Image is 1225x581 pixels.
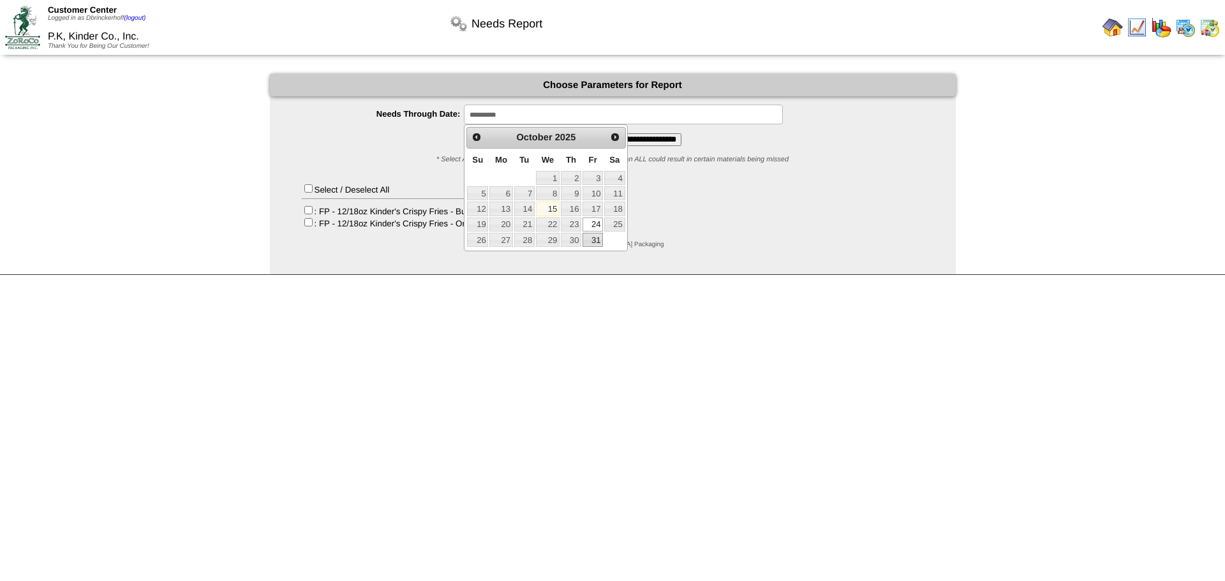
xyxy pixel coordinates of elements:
[495,155,507,165] span: Monday
[561,171,581,185] a: 2
[1199,17,1220,38] img: calendarinout.gif
[489,233,512,247] a: 27
[561,217,581,232] a: 23
[48,15,145,22] span: Logged in as Dbrinckerhoff
[609,155,620,165] span: Saturday
[467,202,488,216] a: 12
[536,186,560,200] a: 8
[1151,17,1171,38] img: graph.gif
[604,202,625,216] a: 18
[514,233,535,247] a: 28
[467,233,488,247] a: 26
[519,155,529,165] span: Tuesday
[489,217,512,232] a: 20
[48,31,139,42] span: P.K, Kinder Co., Inc.
[542,155,554,165] span: Wednesday
[467,217,488,232] a: 19
[561,186,581,200] a: 9
[610,132,620,142] span: Next
[536,171,560,185] a: 1
[561,233,581,247] a: 30
[583,186,603,200] a: 10
[467,186,488,200] a: 5
[1127,17,1147,38] img: line_graph.gif
[536,233,560,247] a: 29
[471,132,482,142] span: Prev
[295,109,464,119] label: Needs Through Date:
[489,186,512,200] a: 6
[607,129,623,145] a: Next
[471,17,542,31] span: Needs Report
[514,186,535,200] a: 7
[561,202,581,216] a: 16
[270,74,956,96] div: Choose Parameters for Report
[555,133,576,143] span: 2025
[604,217,625,232] a: 25
[583,202,603,216] a: 17
[48,43,149,50] span: Thank You for Being Our Customer!
[604,171,625,185] a: 4
[516,133,552,143] span: October
[449,13,469,34] img: workflow.png
[1102,17,1123,38] img: home.gif
[536,217,560,232] a: 22
[604,186,625,200] a: 11
[514,202,535,216] a: 14
[489,202,512,216] a: 13
[583,217,603,232] a: 24
[514,217,535,232] a: 21
[583,171,603,185] a: 3
[468,129,485,145] a: Prev
[566,155,576,165] span: Thursday
[5,6,40,48] img: ZoRoCo_Logo(Green%26Foil)%20jpg.webp
[302,182,545,228] div: Select / Deselect All : FP - 12/18oz Kinder's Crispy Fries - Buttery Garlic and Herb : FP - 12/18...
[48,5,117,15] span: Customer Center
[583,233,603,247] a: 31
[589,155,597,165] span: Friday
[270,156,956,163] div: * Select ALL to capture all needs. Selecting anything other than ALL could result in certain mate...
[472,155,483,165] span: Sunday
[536,202,560,216] a: 15
[1175,17,1196,38] img: calendarprod.gif
[124,15,145,22] a: (logout)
